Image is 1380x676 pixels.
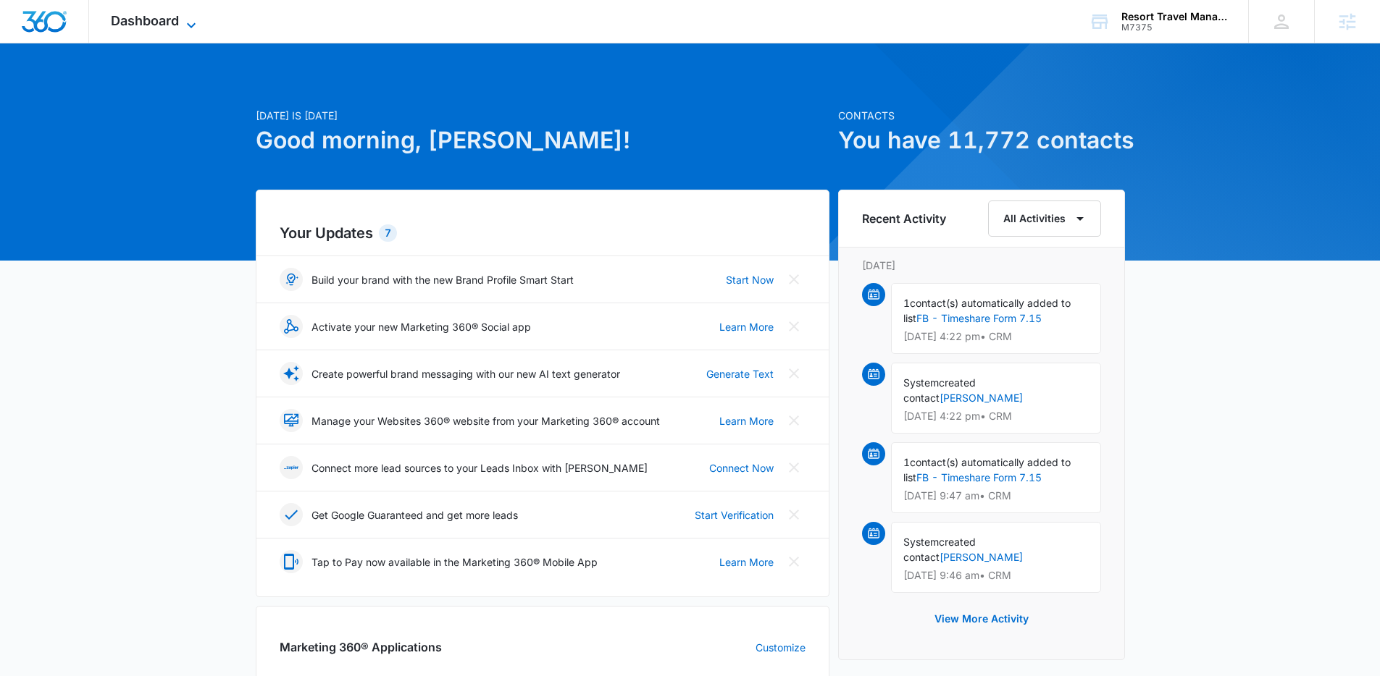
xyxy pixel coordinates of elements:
span: System [903,536,939,548]
h2: Marketing 360® Applications [280,638,442,656]
p: Build your brand with the new Brand Profile Smart Start [311,272,574,287]
span: created contact [903,536,976,563]
a: Generate Text [706,366,774,381]
div: account name [1121,11,1227,22]
button: Close [782,268,806,291]
p: [DATE] 9:47 am • CRM [903,491,1089,501]
span: 1 [903,297,910,309]
a: Learn More [719,413,774,428]
h6: Recent Activity [862,210,946,227]
p: Connect more lead sources to your Leads Inbox with [PERSON_NAME] [311,460,648,476]
h1: Good morning, [PERSON_NAME]! [256,123,829,158]
span: contact(s) automatically added to list [903,297,1071,324]
button: Close [782,456,806,479]
a: Learn More [719,554,774,570]
button: Close [782,550,806,573]
a: [PERSON_NAME] [940,551,1023,563]
p: Activate your new Marketing 360® Social app [311,319,531,334]
p: Tap to Pay now available in the Marketing 360® Mobile App [311,554,598,570]
div: 7 [379,224,397,242]
a: Start Verification [695,507,774,523]
span: created contact [903,376,976,404]
p: Contacts [838,108,1125,123]
button: Close [782,503,806,526]
button: Close [782,409,806,432]
a: Customize [756,640,806,655]
span: System [903,376,939,389]
p: [DATE] is [DATE] [256,108,829,123]
button: View More Activity [920,601,1043,636]
button: Close [782,315,806,338]
a: [PERSON_NAME] [940,392,1023,404]
span: contact(s) automatically added to list [903,456,1071,483]
h2: Your Updates [280,222,806,244]
span: 1 [903,456,910,468]
p: [DATE] 9:46 am • CRM [903,570,1089,580]
p: [DATE] [862,258,1101,273]
a: Start Now [726,272,774,287]
button: All Activities [988,200,1101,237]
a: FB - Timeshare Form 7.15 [916,471,1042,483]
div: account id [1121,22,1227,33]
p: Get Google Guaranteed and get more leads [311,507,518,523]
span: Dashboard [111,13,179,28]
p: [DATE] 4:22 pm • CRM [903,331,1089,342]
p: Manage your Websites 360® website from your Marketing 360® account [311,413,660,428]
a: Connect Now [709,460,774,476]
a: Learn More [719,319,774,334]
p: [DATE] 4:22 pm • CRM [903,411,1089,421]
button: Close [782,362,806,385]
a: FB - Timeshare Form 7.15 [916,312,1042,324]
h1: You have 11,772 contacts [838,123,1125,158]
p: Create powerful brand messaging with our new AI text generator [311,366,620,381]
